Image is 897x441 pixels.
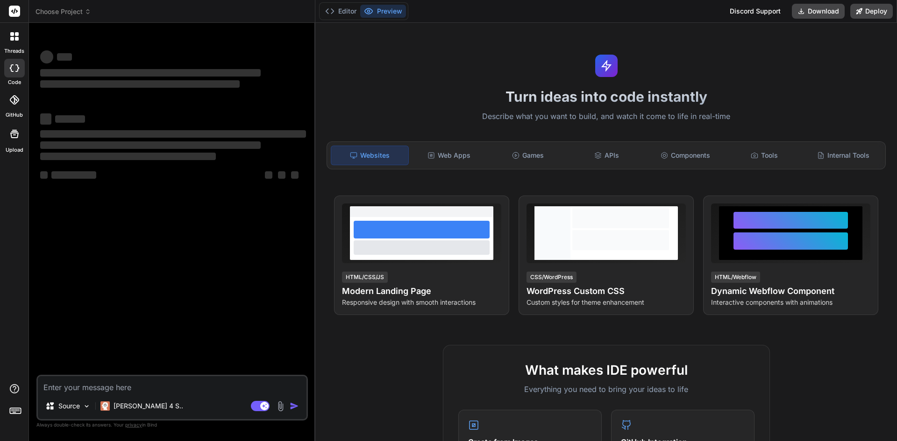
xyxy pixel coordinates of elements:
[40,80,240,88] span: ‌
[58,401,80,411] p: Source
[527,285,686,298] h4: WordPress Custom CSS
[40,171,48,179] span: ‌
[8,78,21,86] label: code
[55,115,85,123] span: ‌
[726,146,803,165] div: Tools
[321,111,891,123] p: Describe what you want to build, and watch it come to life in real-time
[40,130,306,138] span: ‌
[724,4,786,19] div: Discord Support
[527,272,577,283] div: CSS/WordPress
[711,298,870,307] p: Interactive components with animations
[647,146,724,165] div: Components
[792,4,845,19] button: Download
[850,4,893,19] button: Deploy
[114,401,183,411] p: [PERSON_NAME] 4 S..
[342,298,501,307] p: Responsive design with smooth interactions
[265,171,272,179] span: ‌
[57,53,72,61] span: ‌
[490,146,567,165] div: Games
[360,5,406,18] button: Preview
[275,401,286,412] img: attachment
[290,401,299,411] img: icon
[6,111,23,119] label: GitHub
[125,422,142,427] span: privacy
[291,171,299,179] span: ‌
[458,360,755,380] h2: What makes IDE powerful
[321,88,891,105] h1: Turn ideas into code instantly
[568,146,645,165] div: APIs
[321,5,360,18] button: Editor
[100,401,110,411] img: Claude 4 Sonnet
[40,50,53,63] span: ‌
[458,384,755,395] p: Everything you need to bring your ideas to life
[6,146,23,154] label: Upload
[527,298,686,307] p: Custom styles for theme enhancement
[40,153,216,160] span: ‌
[83,402,91,410] img: Pick Models
[36,420,308,429] p: Always double-check its answers. Your in Bind
[342,285,501,298] h4: Modern Landing Page
[342,272,388,283] div: HTML/CSS/JS
[804,146,882,165] div: Internal Tools
[411,146,488,165] div: Web Apps
[711,272,760,283] div: HTML/Webflow
[711,285,870,298] h4: Dynamic Webflow Component
[36,7,91,16] span: Choose Project
[4,47,24,55] label: threads
[51,171,96,179] span: ‌
[40,69,261,77] span: ‌
[278,171,285,179] span: ‌
[40,113,51,125] span: ‌
[331,146,409,165] div: Websites
[40,141,261,149] span: ‌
